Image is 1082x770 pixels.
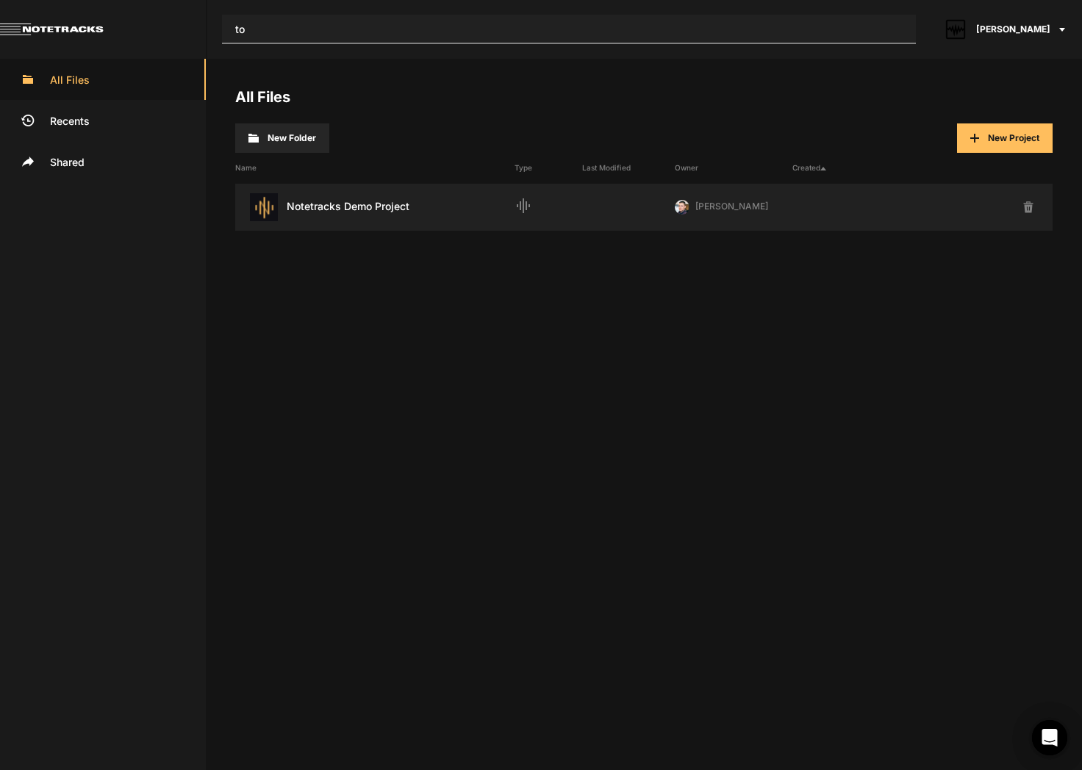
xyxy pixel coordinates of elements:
[976,23,1050,36] span: [PERSON_NAME]
[944,18,967,41] img: ACg8ocKpinyfltYabm-Omuvp9S5XdqoFEJCCAHX1SNS9DboiogGp4uU=s96-c
[235,162,515,173] div: Name
[235,88,290,106] a: All Files
[675,162,792,173] div: Owner
[515,162,582,173] div: Type
[582,162,675,173] div: Last Modified
[235,123,329,153] button: New Folder
[675,200,689,215] img: Mike_Hamilton.jpg
[988,132,1039,143] span: New Project
[250,193,278,221] img: star-track.png
[222,15,916,44] input: Search files from anywhere
[695,201,768,212] span: [PERSON_NAME]
[515,197,532,215] mat-icon: Audio
[957,123,1053,153] button: New Project
[1032,720,1067,755] div: Open Intercom Messenger
[792,162,885,173] div: Created
[235,193,515,221] div: Notetracks Demo Project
